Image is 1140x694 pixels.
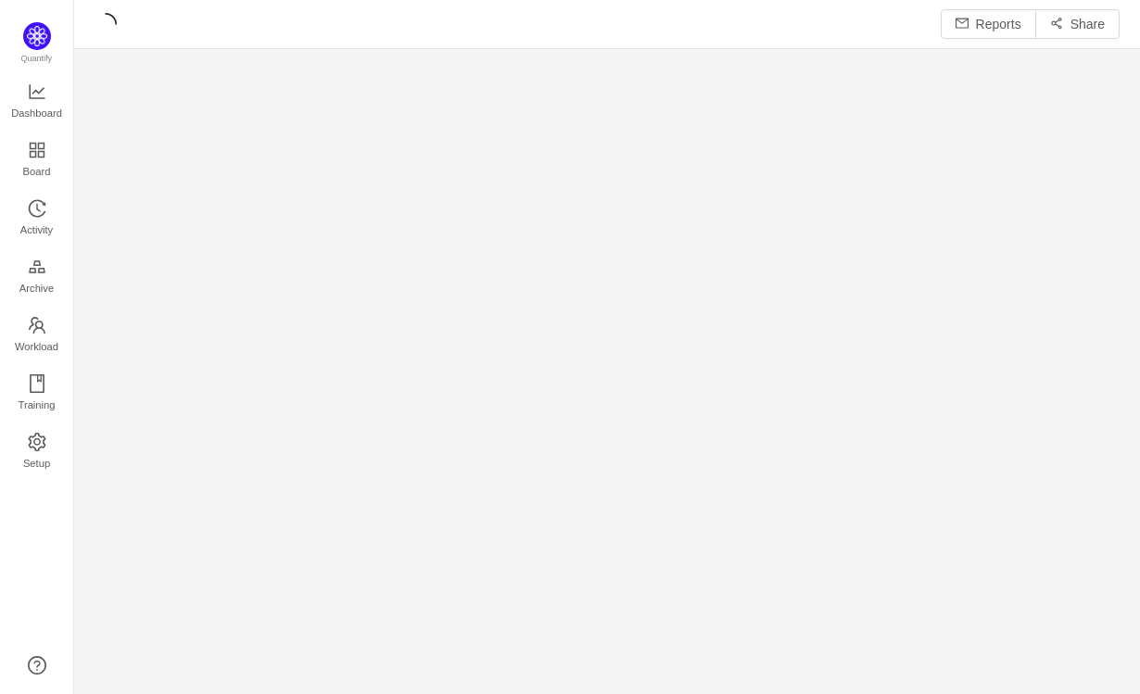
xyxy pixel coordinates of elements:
[28,258,46,276] i: icon: gold
[28,199,46,218] i: icon: history
[28,82,46,101] i: icon: line-chart
[28,374,46,393] i: icon: book
[28,316,46,334] i: icon: team
[18,386,55,423] span: Training
[28,317,46,354] a: Workload
[28,433,46,451] i: icon: setting
[941,9,1036,39] button: icon: mailReports
[20,211,53,248] span: Activity
[21,54,53,63] span: Quantify
[15,328,58,365] span: Workload
[28,200,46,237] a: Activity
[28,83,46,120] a: Dashboard
[28,259,46,296] a: Archive
[28,656,46,675] a: icon: question-circle
[19,270,54,307] span: Archive
[23,445,50,482] span: Setup
[28,142,46,179] a: Board
[95,13,117,35] i: icon: loading
[11,95,62,132] span: Dashboard
[28,375,46,412] a: Training
[28,141,46,159] i: icon: appstore
[28,434,46,471] a: Setup
[23,22,51,50] img: Quantify
[23,153,51,190] span: Board
[1035,9,1120,39] button: icon: share-altShare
